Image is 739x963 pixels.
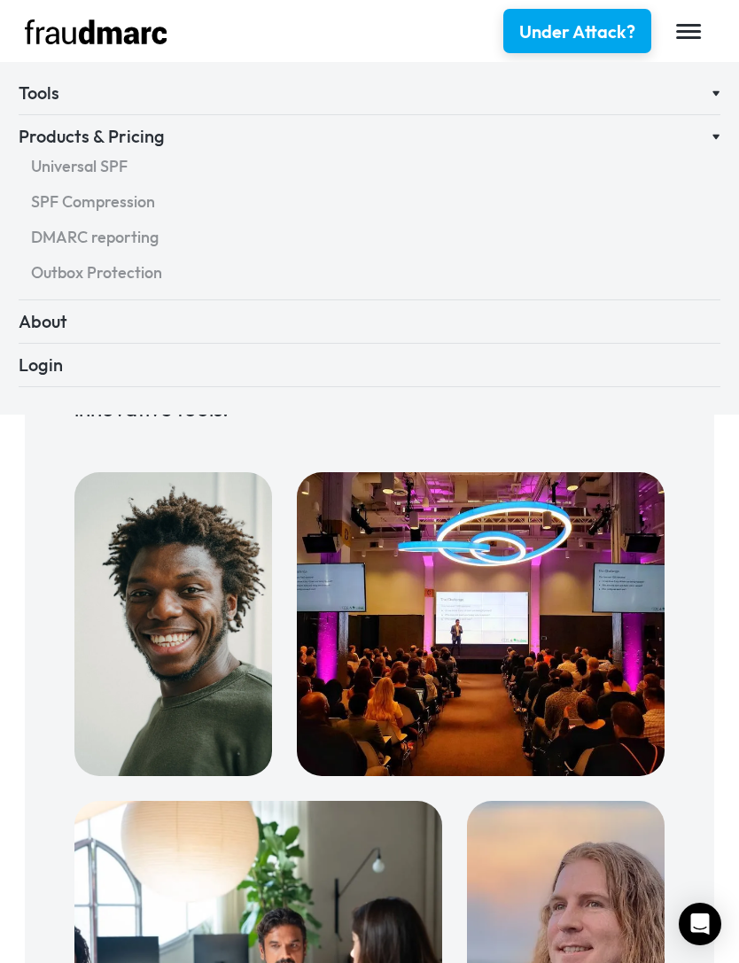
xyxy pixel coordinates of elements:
div: DMARC reporting [31,226,708,249]
a: Universal SPF [31,149,708,184]
div: SPF Compression [31,190,708,214]
a: SPF Compression [31,184,708,220]
a: DMARC reporting [31,220,708,255]
div: Universal SPF [31,155,708,178]
a: Under Attack? [503,9,651,53]
div: Products & Pricing [19,124,706,149]
nav: Products & Pricing [19,149,720,291]
a: Outbox Protection [31,255,708,291]
a: About [19,309,720,344]
div: Outbox Protection [31,261,708,284]
a: Login [19,353,720,387]
div: Tools [19,81,706,105]
div: Tools [19,81,720,105]
div: Under Attack? [519,19,635,44]
div: Products & Pricing [19,124,720,149]
div: menu [664,12,714,51]
div: Open Intercom Messenger [679,903,721,945]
